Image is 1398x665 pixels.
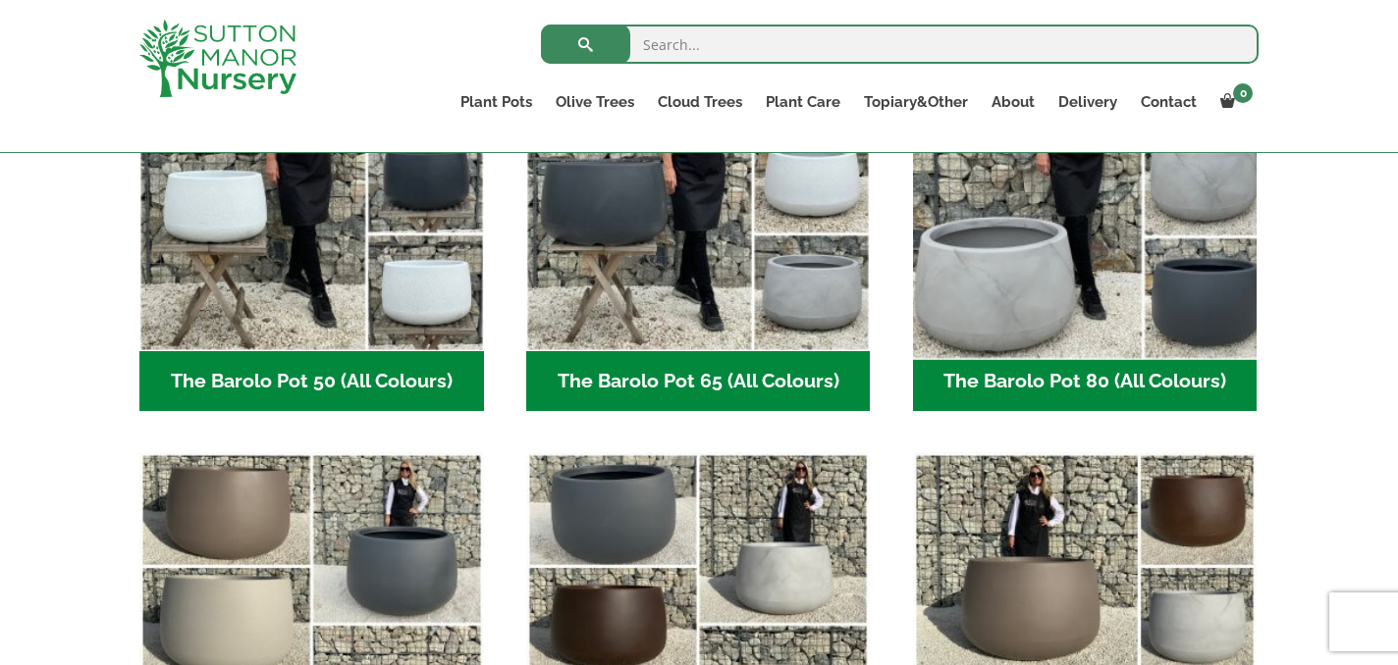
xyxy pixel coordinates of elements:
img: The Barolo Pot 50 (All Colours) [139,7,484,351]
a: About [980,88,1047,116]
img: The Barolo Pot 65 (All Colours) [526,7,871,351]
a: Visit product category The Barolo Pot 65 (All Colours) [526,7,871,411]
span: 0 [1233,83,1253,103]
h2: The Barolo Pot 80 (All Colours) [913,351,1258,412]
a: Plant Pots [449,88,544,116]
a: Topiary&Other [852,88,980,116]
a: Visit product category The Barolo Pot 50 (All Colours) [139,7,484,411]
a: Cloud Trees [646,88,754,116]
a: Contact [1129,88,1209,116]
input: Search... [541,25,1259,64]
h2: The Barolo Pot 65 (All Colours) [526,351,871,412]
a: Delivery [1047,88,1129,116]
h2: The Barolo Pot 50 (All Colours) [139,351,484,412]
a: Visit product category The Barolo Pot 80 (All Colours) [913,7,1258,411]
a: 0 [1209,88,1259,116]
a: Olive Trees [544,88,646,116]
a: Plant Care [754,88,852,116]
img: logo [139,20,296,97]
